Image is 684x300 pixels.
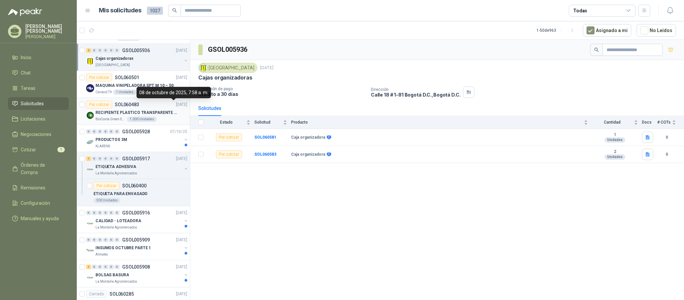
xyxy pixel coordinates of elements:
img: Company Logo [86,165,94,173]
div: 0 [92,129,97,134]
p: GSOL005909 [122,238,150,242]
img: Company Logo [86,274,94,282]
b: 2 [592,149,638,155]
div: Por cotizar [216,150,242,158]
a: Inicio [8,51,69,64]
span: search [594,47,599,52]
span: Órdenes de Compra [21,161,62,176]
div: Unidades [605,137,625,143]
p: [DATE] [176,237,187,243]
p: SOL060483 [115,102,139,107]
p: [DATE] [176,74,187,81]
div: 0 [97,156,102,161]
div: 0 [115,265,120,269]
p: Cajas organizadoras [95,55,134,62]
a: Configuración [8,197,69,209]
img: Company Logo [86,219,94,228]
p: RECIPIENTE PLASTICO TRANSPARENTE 500 ML [95,110,179,116]
button: No Leídos [637,24,676,37]
div: 2 [86,48,91,53]
p: [DATE] [176,47,187,54]
p: 07/10/25 [170,129,187,135]
span: Solicitud [254,120,282,125]
a: Por cotizarSOL060400ETIQUETA PARA ENVASADO300 Unidades [77,179,190,206]
th: Producto [291,116,592,129]
div: 0 [97,48,102,53]
div: 0 [92,48,97,53]
div: 0 [97,265,102,269]
p: Cajas organizadoras [198,74,252,81]
p: CALIDAD - LOTEADORA [95,218,141,224]
div: 0 [86,210,91,215]
span: Estado [208,120,245,125]
p: GSOL005928 [122,129,150,134]
p: [GEOGRAPHIC_DATA] [95,62,130,68]
div: 0 [109,265,114,269]
a: Por cotizarSOL060483[DATE] Company LogoRECIPIENTE PLASTICO TRANSPARENTE 500 MLBioCosta Green Ener... [77,98,190,125]
a: Manuales y ayuda [8,212,69,225]
div: Solicitudes [198,105,221,112]
div: 0 [115,238,120,242]
a: 2 0 0 0 0 0 GSOL005936[DATE] Company LogoCajas organizadoras[GEOGRAPHIC_DATA] [86,46,189,68]
b: 0 [657,151,676,158]
img: Company Logo [86,138,94,146]
div: 0 [115,129,120,134]
span: search [172,8,177,13]
a: 0 0 0 0 0 0 GSOL005916[DATE] Company LogoCALIDAD - LOTEADORALa Montaña Agromercados [86,209,189,230]
p: SOL060400 [122,183,147,188]
div: 08 de octubre de 2025, 7:58 a. m. [137,87,211,98]
span: # COTs [657,120,671,125]
b: 0 [657,134,676,141]
span: Chat [21,69,31,77]
p: ETIQUETA PARA ENVASADO [93,191,148,197]
div: 0 [109,238,114,242]
span: Negociaciones [21,131,51,138]
p: GSOL005936 [122,48,150,53]
img: Company Logo [86,247,94,255]
div: 0 [109,156,114,161]
div: 1.000 Unidades [127,117,157,122]
p: La Montaña Agromercados [95,279,137,284]
p: [DATE] [176,210,187,216]
th: # COTs [657,116,684,129]
div: Todas [573,7,587,14]
span: Remisiones [21,184,45,191]
div: 1 Unidades [113,90,136,95]
p: Caracol TV [95,90,112,95]
a: 0 0 0 0 0 0 GSOL00592807/10/25 Company LogoPRODUCTOS 3MKLARENS [86,128,189,149]
h3: GSOL005936 [208,44,248,55]
div: 0 [103,156,108,161]
a: Chat [8,66,69,79]
span: 1 [57,147,65,152]
b: SOL060583 [254,152,276,157]
div: 0 [115,210,120,215]
p: BOLSAS BASURA [95,272,129,278]
div: 0 [103,265,108,269]
p: La Montaña Agromercados [95,171,137,176]
p: Crédito a 30 días [198,91,366,97]
p: [DATE] [260,65,273,71]
b: Caja organizadora [291,152,325,157]
p: BioCosta Green Energy S.A.S [95,117,126,122]
span: Configuración [21,199,50,207]
div: Por cotizar [93,182,120,190]
p: [DATE] [176,156,187,162]
div: 0 [103,210,108,215]
p: INSUMOS OCTUBRE PARTE 1 [95,245,151,251]
div: 1 [86,265,91,269]
p: ETIQUETA ADHESIVA [95,164,136,170]
img: Company Logo [86,57,94,65]
div: Por cotizar [86,101,112,109]
p: Dirección [371,87,461,92]
a: SOL060581 [254,135,276,140]
span: Manuales y ayuda [21,215,59,222]
div: Unidades [605,154,625,160]
a: Por cotizarSOL060501[DATE] Company LogoMAQUINA VINIPELADORA SPT M 10 – 50Caracol TV1 Unidades [77,71,190,98]
div: 0 [103,129,108,134]
span: Licitaciones [21,115,45,123]
a: Solicitudes [8,97,69,110]
div: 0 [103,48,108,53]
div: 0 [103,238,108,242]
h1: Mis solicitudes [99,6,142,15]
span: Solicitudes [21,100,44,107]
